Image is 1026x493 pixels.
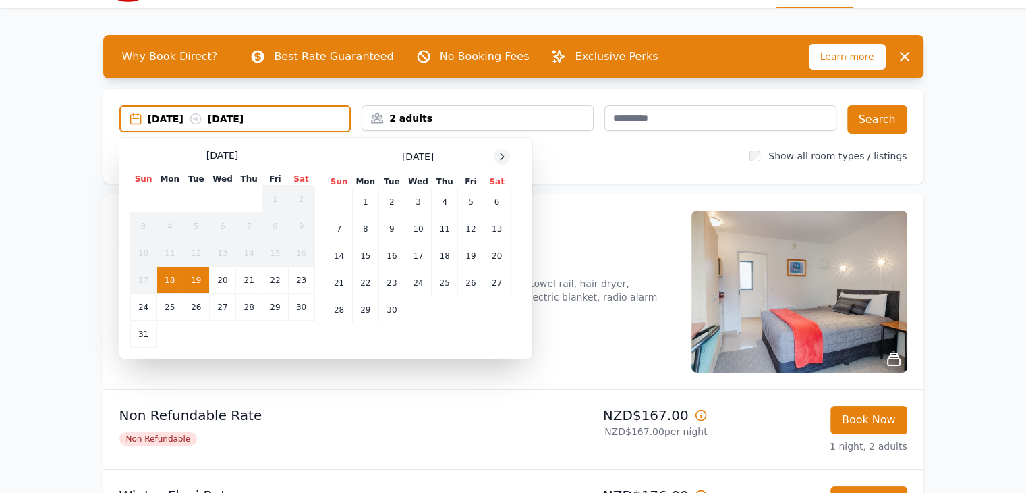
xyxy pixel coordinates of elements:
[119,432,198,446] span: Non Refundable
[484,242,510,269] td: 20
[236,240,262,267] td: 14
[288,267,314,294] td: 23
[458,269,484,296] td: 26
[262,267,288,294] td: 22
[156,267,183,294] td: 18
[484,269,510,296] td: 27
[432,215,458,242] td: 11
[847,105,907,134] button: Search
[378,176,405,188] th: Tue
[183,267,209,294] td: 19
[405,242,431,269] td: 17
[209,294,235,321] td: 27
[484,215,510,242] td: 13
[130,213,156,240] td: 3
[432,188,458,215] td: 4
[768,151,907,161] label: Show all room types / listings
[405,188,431,215] td: 3
[130,240,156,267] td: 10
[326,215,352,242] td: 7
[352,296,378,323] td: 29
[156,240,183,267] td: 11
[209,173,235,186] th: Wed
[378,215,405,242] td: 9
[326,296,352,323] td: 28
[288,240,314,267] td: 16
[378,188,405,215] td: 2
[130,267,156,294] td: 17
[432,242,458,269] td: 18
[405,176,431,188] th: Wed
[183,213,209,240] td: 5
[575,49,658,65] p: Exclusive Perks
[183,240,209,267] td: 12
[432,269,458,296] td: 25
[378,269,405,296] td: 23
[130,294,156,321] td: 24
[352,188,378,215] td: 1
[209,267,235,294] td: 20
[156,294,183,321] td: 25
[262,213,288,240] td: 8
[519,406,708,425] p: NZD$167.00
[440,49,530,65] p: No Booking Fees
[326,242,352,269] td: 14
[326,176,352,188] th: Sun
[236,294,262,321] td: 28
[378,296,405,323] td: 30
[432,176,458,188] th: Thu
[402,150,434,163] span: [DATE]
[484,188,510,215] td: 6
[236,267,262,294] td: 21
[236,213,262,240] td: 7
[352,242,378,269] td: 15
[183,173,209,186] th: Tue
[288,186,314,213] td: 2
[458,188,484,215] td: 5
[458,176,484,188] th: Fri
[288,213,314,240] td: 9
[209,240,235,267] td: 13
[130,321,156,348] td: 31
[156,173,183,186] th: Mon
[352,176,378,188] th: Mon
[262,186,288,213] td: 1
[111,43,229,70] span: Why Book Direct?
[326,269,352,296] td: 21
[288,294,314,321] td: 30
[830,406,907,434] button: Book Now
[458,242,484,269] td: 19
[484,176,510,188] th: Sat
[156,213,183,240] td: 4
[130,173,156,186] th: Sun
[206,149,238,162] span: [DATE]
[352,269,378,296] td: 22
[262,240,288,267] td: 15
[236,173,262,186] th: Thu
[119,406,508,425] p: Non Refundable Rate
[458,215,484,242] td: 12
[183,294,209,321] td: 26
[378,242,405,269] td: 16
[519,425,708,438] p: NZD$167.00 per night
[148,112,350,126] div: [DATE] [DATE]
[262,294,288,321] td: 29
[352,215,378,242] td: 8
[718,440,907,453] p: 1 night, 2 adults
[809,44,886,70] span: Learn more
[405,215,431,242] td: 10
[274,49,393,65] p: Best Rate Guaranteed
[209,213,235,240] td: 6
[405,269,431,296] td: 24
[362,111,593,125] div: 2 adults
[288,173,314,186] th: Sat
[262,173,288,186] th: Fri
